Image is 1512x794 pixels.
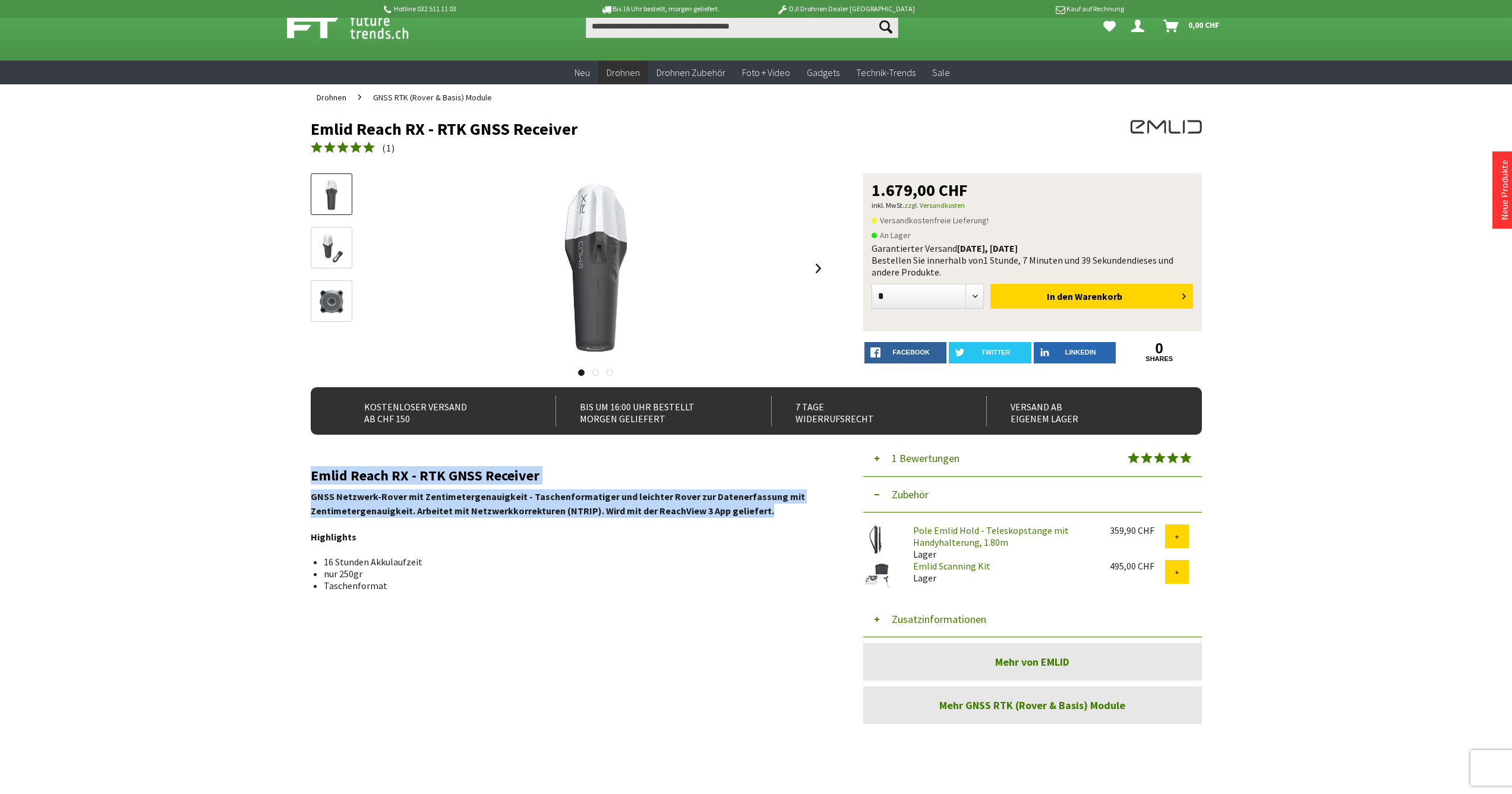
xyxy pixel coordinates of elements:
[807,67,839,78] span: Gadgets
[1118,342,1201,355] a: 0
[981,349,1011,356] span: twitter
[1110,524,1165,536] div: 359,90 CHF
[340,396,530,426] div: Kostenloser Versand ab CHF 150
[367,84,498,110] a: GNSS RTK (Rover & Basis) Module
[872,228,911,242] span: An Lager
[904,560,1100,584] div: Lager
[311,531,356,543] strong: Highlights
[872,242,1194,278] div: Garantierter Versand Bestellen Sie innerhalb von dieses und andere Produkte.
[771,396,961,426] div: 7 Tage Widerrufsrecht
[1097,14,1122,38] a: Meine Favoriten
[311,84,352,110] a: Drohnen
[924,61,958,85] a: Sale
[873,14,898,38] button: Suchen
[1188,15,1220,34] span: 0,00 CHF
[1118,355,1201,363] a: shares
[990,284,1193,309] button: In den Warenkorb
[1131,120,1202,134] img: EMLID
[913,560,990,572] a: Emlid Scanning Kit
[382,2,567,16] p: Hotline 032 511 11 03
[856,67,916,78] span: Technik-Trends
[575,67,590,78] span: Neu
[386,142,392,154] span: 1
[648,61,734,85] a: Drohnen Zubehör
[311,120,1024,138] h1: Emlid Reach RX - RTK GNSS Receiver
[986,396,1176,426] div: Versand ab eigenem Lager
[863,524,893,554] img: Pole Emlid Hold - Teleskopstange mit Handyhalterung, 1.80m
[382,142,395,154] span: ( )
[983,254,1132,266] span: 1 Stunde, 7 Minuten und 39 Sekunden
[317,92,346,103] span: Drohnen
[566,61,598,85] a: Neu
[904,524,1100,560] div: Lager
[798,61,848,85] a: Gadgets
[1075,290,1122,302] span: Warenkorb
[949,342,1031,363] a: twitter
[863,477,1202,513] button: Zubehör
[863,441,1202,477] button: 1 Bewertungen
[324,580,818,591] li: Taschenformat
[863,687,1202,724] a: Mehr GNSS RTK (Rover & Basis) Module
[932,67,950,78] span: Sale
[324,568,818,580] li: nur 250gr
[872,198,1194,213] p: inkl. MwSt.
[373,92,492,103] span: GNSS RTK (Rover & Basis) Module
[311,141,395,156] a: (1)
[656,67,725,78] span: Drohnen Zubehör
[1498,160,1510,220] a: Neue Produkte
[607,67,640,78] span: Drohnen
[1110,560,1165,572] div: 495,00 CHF
[734,61,798,85] a: Foto + Video
[893,349,930,356] span: facebook
[501,173,691,363] img: Emlid Reach RX - RTK GNSS Receiver
[872,182,968,198] span: 1.679,00 CHF
[1065,349,1096,356] span: LinkedIn
[586,14,898,38] input: Produkt, Marke, Kategorie, EAN, Artikelnummer…
[904,201,965,210] a: zzgl. Versandkosten
[1047,290,1073,302] span: In den
[863,560,893,590] img: Emlid Scanning Kit
[863,643,1202,681] a: Mehr von EMLID
[742,67,790,78] span: Foto + Video
[1034,342,1116,363] a: LinkedIn
[311,468,828,483] h2: Emlid Reach RX - RTK GNSS Receiver
[1126,14,1154,38] a: Dein Konto
[864,342,947,363] a: facebook
[311,491,805,517] strong: GNSS Netzwerk-Rover mit Zentimetergenauigkeit - Taschenformatiger und leichter Rover zur Datenerf...
[753,2,938,16] p: DJI Drohnen Dealer [GEOGRAPHIC_DATA]
[567,2,753,16] p: Bis 16 Uhr bestellt, morgen geliefert.
[324,556,818,568] li: 16 Stunden Akkulaufzeit
[598,61,648,85] a: Drohnen
[555,396,745,426] div: Bis um 16:00 Uhr bestellt Morgen geliefert
[913,524,1069,548] a: Pole Emlid Hold - Teleskopstange mit Handyhalterung, 1.80m
[314,178,349,212] img: Vorschau: Emlid Reach RX - RTK GNSS Receiver
[939,2,1124,16] p: Kauf auf Rechnung
[957,242,1018,254] b: [DATE], [DATE]
[872,213,989,227] span: Versandkostenfreie Lieferung!
[287,12,435,42] img: Shop Futuretrends - zur Startseite wechseln
[1159,14,1226,38] a: Warenkorb
[848,61,924,85] a: Technik-Trends
[863,602,1202,637] button: Zusatzinformationen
